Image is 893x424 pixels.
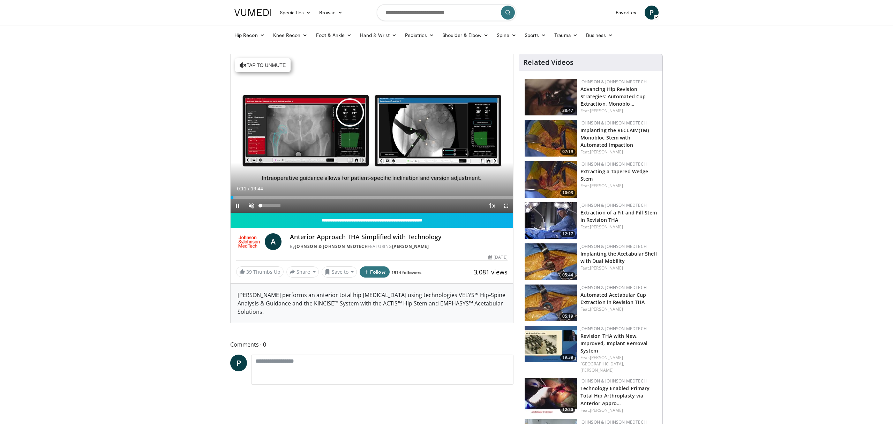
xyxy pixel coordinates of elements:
[560,190,575,196] span: 10:03
[260,204,280,207] div: Volume Level
[580,355,657,373] div: Feat.
[580,265,657,271] div: Feat.
[582,28,617,42] a: Business
[438,28,493,42] a: Shoulder & Elbow
[580,385,650,406] a: Technology Enabled Primary Total Hip Arthroplasty via Anterior Appro…
[560,231,575,237] span: 12:17
[580,306,657,312] div: Feat.
[231,199,245,213] button: Pause
[590,108,623,114] a: [PERSON_NAME]
[611,6,640,20] a: Favorites
[580,202,647,208] a: Johnson & Johnson MedTech
[525,285,577,321] img: d5b2f4bf-f70e-4130-8279-26f7233142ac.150x105_q85_crop-smart_upscale.jpg
[525,326,577,362] a: 19:38
[580,367,614,373] a: [PERSON_NAME]
[474,268,508,276] span: 3,081 views
[235,58,291,72] button: Tap to unmute
[550,28,582,42] a: Trauma
[234,9,271,16] img: VuMedi Logo
[560,354,575,361] span: 19:38
[590,265,623,271] a: [PERSON_NAME]
[290,243,508,250] div: By FEATURING
[377,4,516,21] input: Search topics, interventions
[580,333,648,354] a: Revision THA with New, Improved, Implant Removal System
[265,233,282,250] a: A
[580,250,657,264] a: Implanting the Acetabular Shell with Dual Mobility
[580,209,657,223] a: Extraction of a Fit and Fill Stem in Revision THA
[356,28,401,42] a: Hand & Wrist
[525,79,577,115] a: 38:47
[590,149,623,155] a: [PERSON_NAME]
[580,108,657,114] div: Feat.
[246,268,252,275] span: 39
[580,243,647,249] a: Johnson & Johnson MedTech
[312,28,356,42] a: Foot & Ankle
[286,266,319,278] button: Share
[230,355,247,371] a: P
[590,306,623,312] a: [PERSON_NAME]
[580,378,647,384] a: Johnson & Johnson MedTech
[590,183,623,189] a: [PERSON_NAME]
[580,355,624,367] a: [PERSON_NAME][GEOGRAPHIC_DATA],
[231,284,513,323] div: [PERSON_NAME] performs an anterior total hip [MEDICAL_DATA] using technologies VELYS™ Hip-Spine A...
[520,28,550,42] a: Sports
[580,79,647,85] a: Johnson & Johnson MedTech
[580,326,647,332] a: Johnson & Johnson MedTech
[493,28,520,42] a: Spine
[525,378,577,415] img: ca0d5772-d6f0-440f-9d9c-544dbf2110f6.150x105_q85_crop-smart_upscale.jpg
[525,326,577,362] img: 9517a7b7-3955-4e04-bf19-7ba39c1d30c4.150x105_q85_crop-smart_upscale.jpg
[525,243,577,280] a: 05:44
[525,79,577,115] img: 9f1a5b5d-2ba5-4c40-8e0c-30b4b8951080.150x105_q85_crop-smart_upscale.jpg
[525,120,577,157] img: ffc33e66-92ed-4f11-95c4-0a160745ec3c.150x105_q85_crop-smart_upscale.jpg
[523,58,573,67] h4: Related Videos
[269,28,312,42] a: Knee Recon
[251,186,263,191] span: 19:44
[485,199,499,213] button: Playback Rate
[276,6,315,20] a: Specialties
[560,313,575,319] span: 05:19
[230,340,513,349] span: Comments 0
[525,285,577,321] a: 05:19
[525,243,577,280] img: 9c1ab193-c641-4637-bd4d-10334871fca9.150x105_q85_crop-smart_upscale.jpg
[230,28,269,42] a: Hip Recon
[245,199,258,213] button: Unmute
[236,266,284,277] a: 39 Thumbs Up
[560,107,575,114] span: 38:47
[580,291,646,305] a: Automated Acetabular Cup Extraction in Revision THA
[401,28,438,42] a: Pediatrics
[237,186,246,191] span: 0:11
[392,243,429,249] a: [PERSON_NAME]
[580,127,649,148] a: Implanting the RECLAIM(TM) Monobloc Stem with Automated impaction
[295,243,368,249] a: Johnson & Johnson MedTech
[231,196,513,199] div: Progress Bar
[525,202,577,239] img: 82aed312-2a25-4631-ae62-904ce62d2708.150x105_q85_crop-smart_upscale.jpg
[248,186,249,191] span: /
[290,233,508,241] h4: Anterior Approach THA Simplified with Technology
[560,272,575,278] span: 05:44
[645,6,659,20] a: P
[590,407,623,413] a: [PERSON_NAME]
[560,407,575,413] span: 12:20
[580,149,657,155] div: Feat.
[580,285,647,290] a: Johnson & Johnson MedTech
[525,120,577,157] a: 07:19
[488,254,507,260] div: [DATE]
[580,120,647,126] a: Johnson & Johnson MedTech
[580,168,648,182] a: Extracting a Tapered Wedge Stem
[499,199,513,213] button: Fullscreen
[236,233,262,250] img: Johnson & Johnson MedTech
[525,378,577,415] a: 12:20
[580,86,646,107] a: Advancing Hip Revision Strategies: Automated Cup Extraction, Monoblo…
[580,224,657,230] div: Feat.
[360,266,390,278] button: Follow
[580,161,647,167] a: Johnson & Johnson MedTech
[391,270,421,275] a: 1914 followers
[322,266,357,278] button: Save to
[525,161,577,198] img: 0b84e8e2-d493-4aee-915d-8b4f424ca292.150x105_q85_crop-smart_upscale.jpg
[231,54,513,213] video-js: Video Player
[580,407,657,414] div: Feat.
[525,161,577,198] a: 10:03
[525,202,577,239] a: 12:17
